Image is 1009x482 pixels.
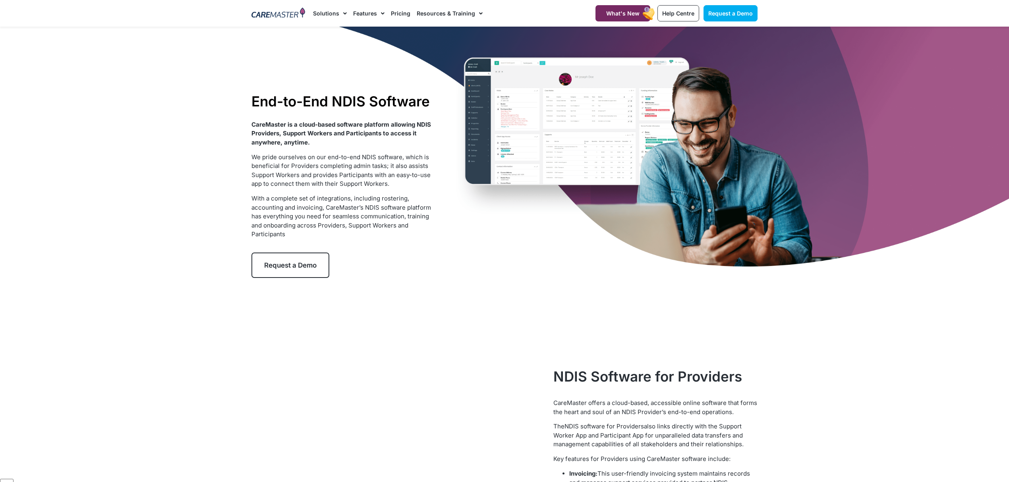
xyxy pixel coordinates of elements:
[553,422,564,430] span: The
[251,153,431,188] span: We pride ourselves on our end-to-end NDIS software, which is beneficial for Providers completing ...
[553,455,731,463] span: Key features for Providers using CareMaster software include:
[569,470,597,477] b: Invoicing:
[251,121,431,146] strong: CareMaster is a cloud-based software platform allowing NDIS Providers, Support Workers and Partic...
[251,194,434,239] p: With a complete set of integrations, including rostering, accounting and invoicing, CareMaster’s ...
[553,399,757,416] span: CareMaster offers a cloud-based, accessible online software that forms the heart and soul of an N...
[251,8,305,19] img: CareMaster Logo
[251,253,329,278] a: Request a Demo
[553,368,758,385] h2: NDIS Software for Providers
[553,422,744,448] span: also links directly with the Support Worker App and Participant App for unparalleled data transfe...
[564,422,644,430] a: NDIS software for Providers
[708,10,753,17] span: Request a Demo
[251,93,434,110] h1: End-to-End NDIS Software
[657,5,699,21] a: Help Centre
[662,10,694,17] span: Help Centre
[606,10,640,17] span: What's New
[704,5,758,21] a: Request a Demo
[264,261,317,269] span: Request a Demo
[595,5,650,21] a: What's New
